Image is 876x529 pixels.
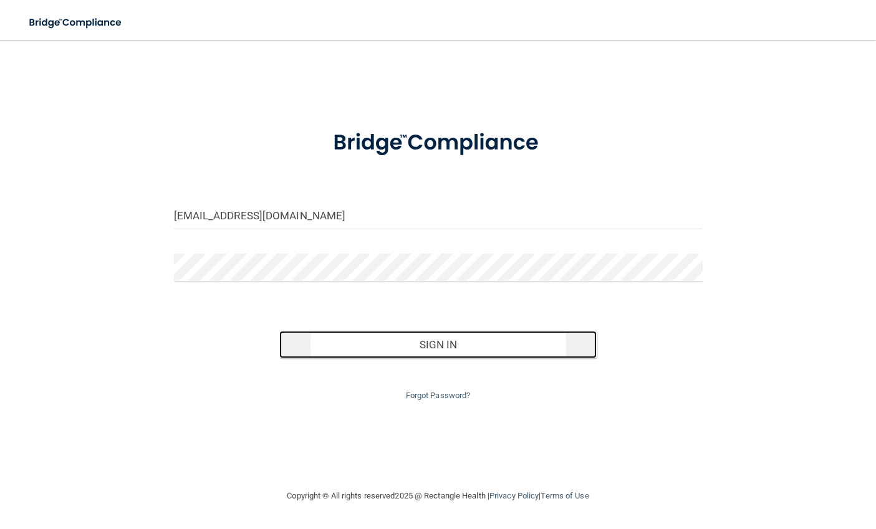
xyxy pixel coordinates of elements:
button: Sign In [279,331,597,358]
a: Terms of Use [541,491,589,500]
img: bridge_compliance_login_screen.278c3ca4.svg [19,10,133,36]
div: Copyright © All rights reserved 2025 @ Rectangle Health | | [211,476,666,516]
a: Privacy Policy [489,491,539,500]
img: bridge_compliance_login_screen.278c3ca4.svg [310,115,566,171]
a: Forgot Password? [406,391,471,400]
input: Email [174,201,703,229]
